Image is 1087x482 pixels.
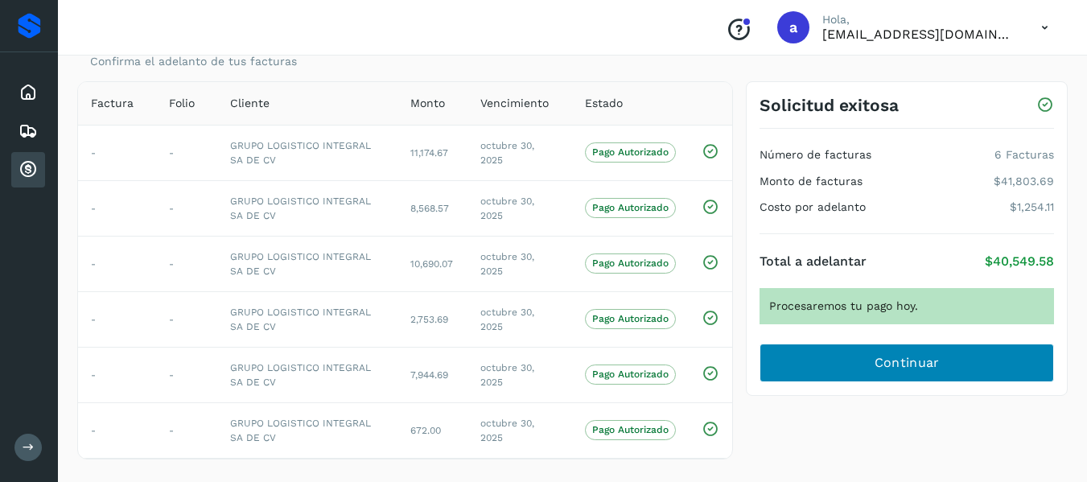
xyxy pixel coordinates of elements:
[90,55,297,68] p: Confirma el adelanto de tus facturas
[760,200,866,214] h4: Costo por adelanto
[592,202,669,213] p: Pago Autorizado
[156,402,217,458] td: -
[156,347,217,402] td: -
[410,203,449,214] span: 8,568.57
[217,347,397,402] td: GRUPO LOGISTICO INTEGRAL SA DE CV
[217,291,397,347] td: GRUPO LOGISTICO INTEGRAL SA DE CV
[585,95,623,112] span: Estado
[592,257,669,269] p: Pago Autorizado
[994,175,1054,188] p: $41,803.69
[78,180,156,236] td: -
[410,369,448,381] span: 7,944.69
[410,147,448,159] span: 11,174.67
[480,307,534,332] span: octubre 30, 2025
[230,95,270,112] span: Cliente
[480,251,534,277] span: octubre 30, 2025
[156,125,217,180] td: -
[480,418,534,443] span: octubre 30, 2025
[822,13,1015,27] p: Hola,
[91,95,134,112] span: Factura
[592,424,669,435] p: Pago Autorizado
[410,258,453,270] span: 10,690.07
[78,125,156,180] td: -
[760,175,863,188] h4: Monto de facturas
[480,196,534,221] span: octubre 30, 2025
[11,152,45,187] div: Cuentas por cobrar
[760,95,899,115] h3: Solicitud exitosa
[78,347,156,402] td: -
[985,253,1054,269] p: $40,549.58
[78,236,156,291] td: -
[592,313,669,324] p: Pago Autorizado
[410,95,445,112] span: Monto
[217,125,397,180] td: GRUPO LOGISTICO INTEGRAL SA DE CV
[760,148,871,162] h4: Número de facturas
[78,291,156,347] td: -
[217,180,397,236] td: GRUPO LOGISTICO INTEGRAL SA DE CV
[217,236,397,291] td: GRUPO LOGISTICO INTEGRAL SA DE CV
[592,146,669,158] p: Pago Autorizado
[169,95,195,112] span: Folio
[480,95,549,112] span: Vencimiento
[156,236,217,291] td: -
[822,27,1015,42] p: a.tamac@hotmail.com
[760,253,867,269] h4: Total a adelantar
[410,314,448,325] span: 2,753.69
[410,425,441,436] span: 672.00
[156,180,217,236] td: -
[11,75,45,110] div: Inicio
[156,291,217,347] td: -
[994,148,1054,162] p: 6 Facturas
[480,140,534,166] span: octubre 30, 2025
[592,369,669,380] p: Pago Autorizado
[760,288,1054,324] div: Procesaremos tu pago hoy.
[1010,200,1054,214] p: $1,254.11
[760,344,1054,382] button: Continuar
[875,354,940,372] span: Continuar
[11,113,45,149] div: Embarques
[217,402,397,458] td: GRUPO LOGISTICO INTEGRAL SA DE CV
[480,362,534,388] span: octubre 30, 2025
[78,402,156,458] td: -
